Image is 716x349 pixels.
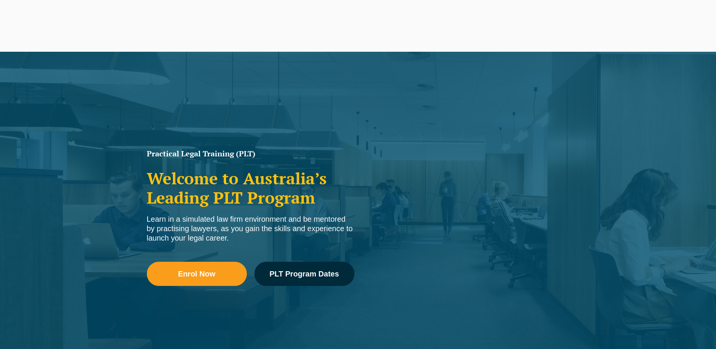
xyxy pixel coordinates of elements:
div: Learn in a simulated law firm environment and be mentored by practising lawyers, as you gain the ... [147,215,354,243]
a: Enrol Now [147,262,247,286]
h2: Welcome to Australia’s Leading PLT Program [147,169,354,207]
a: PLT Program Dates [254,262,354,286]
span: Enrol Now [178,270,216,278]
h1: Practical Legal Training (PLT) [147,150,354,158]
span: PLT Program Dates [269,270,339,278]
